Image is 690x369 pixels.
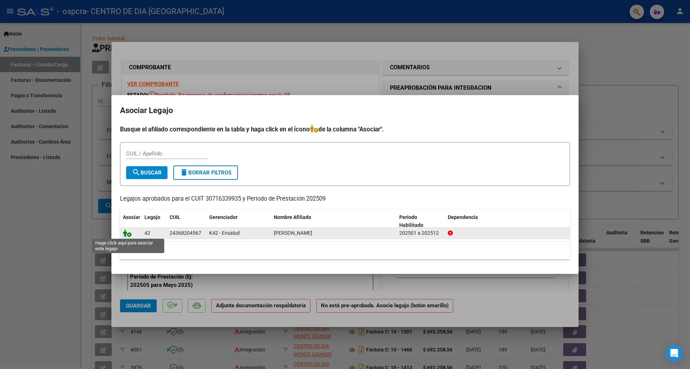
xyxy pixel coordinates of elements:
[167,210,206,233] datatable-header-cell: CUIL
[170,229,201,237] div: 24368204567
[126,166,167,179] button: Buscar
[274,230,312,236] span: GALARZA DAVID EDUARDO
[120,242,570,260] div: 1 registros
[180,168,188,177] mat-icon: delete
[445,210,570,233] datatable-header-cell: Dependencia
[666,345,683,362] div: Open Intercom Messenger
[142,210,167,233] datatable-header-cell: Legajo
[132,168,141,177] mat-icon: search
[396,210,445,233] datatable-header-cell: Periodo Habilitado
[209,214,238,220] span: Gerenciador
[132,169,162,176] span: Buscar
[144,230,150,236] span: 42
[173,165,238,180] button: Borrar Filtros
[120,104,570,117] h2: Asociar Legajo
[170,214,180,220] span: CUIL
[399,214,423,228] span: Periodo Habilitado
[274,214,311,220] span: Nombre Afiliado
[120,210,142,233] datatable-header-cell: Asociar
[120,125,570,134] h4: Busque el afiliado correspondiente en la tabla y haga click en el ícono de la columna "Asociar".
[120,195,570,204] p: Legajos aprobados para el CUIT 30716339935 y Período de Prestación 202509
[448,214,478,220] span: Dependencia
[206,210,271,233] datatable-header-cell: Gerenciador
[399,229,442,237] div: 202501 a 202512
[180,169,231,176] span: Borrar Filtros
[123,214,140,220] span: Asociar
[271,210,396,233] datatable-header-cell: Nombre Afiliado
[144,214,160,220] span: Legajo
[209,230,240,236] span: K42 - Ensalud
